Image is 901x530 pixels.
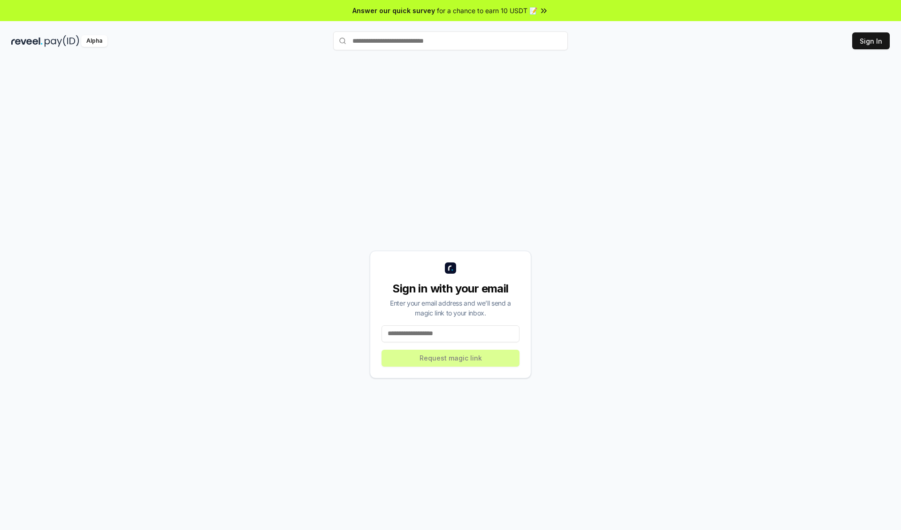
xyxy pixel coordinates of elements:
img: reveel_dark [11,35,43,47]
div: Enter your email address and we’ll send a magic link to your inbox. [382,298,519,318]
img: logo_small [445,262,456,274]
div: Sign in with your email [382,281,519,296]
div: Alpha [81,35,107,47]
span: Answer our quick survey [352,6,435,15]
button: Sign In [852,32,890,49]
span: for a chance to earn 10 USDT 📝 [437,6,537,15]
img: pay_id [45,35,79,47]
